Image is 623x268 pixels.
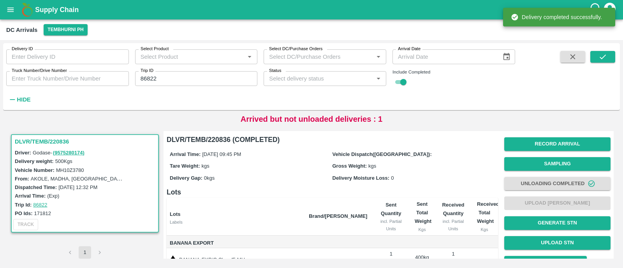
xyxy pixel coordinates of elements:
div: Kgs [477,226,492,233]
button: Select DC [44,24,87,35]
label: Delivery weight: [15,158,54,164]
h6: Lots [167,187,498,198]
span: 0 kgs [204,175,215,181]
label: MH10Z3780 [56,167,84,173]
img: weight [170,255,176,261]
button: Unloading Completed [504,177,611,191]
a: Supply Chain [35,4,589,15]
div: Kgs [415,226,429,233]
label: Trip Id: [15,202,32,208]
span: kgs [368,163,376,169]
h3: DLVR/TEMB/220836 [15,137,157,147]
label: Driver: [15,150,31,156]
span: Banana Export [170,239,303,248]
label: Arrival Date [398,46,421,52]
a: 86822 [33,202,47,208]
button: Open [373,74,384,84]
input: Arrival Date [392,49,496,64]
label: Vehicle Dispatch([GEOGRAPHIC_DATA]): [333,151,432,157]
label: Delivery ID [12,46,33,52]
label: Arrival Time: [15,193,46,199]
label: 171812 [34,210,51,216]
button: Open [245,52,255,62]
label: Gross Weight: [333,163,367,169]
input: Select delivery status [266,74,371,84]
label: Trip ID [141,68,153,74]
label: Tare Weight: [170,163,200,169]
button: page 1 [79,246,91,259]
b: Supply Chain [35,6,79,14]
b: Sent Total Weight [415,201,431,224]
label: Select Product [141,46,169,52]
label: (Exp) [47,193,59,199]
button: Generate STN [504,216,611,230]
nav: pagination navigation [63,246,107,259]
label: [DATE] 12:32 PM [58,184,97,190]
span: Godase - [33,150,85,156]
span: kgs [202,163,209,169]
button: Open [373,52,384,62]
label: 500 Kgs [55,158,72,164]
div: account of current user [603,2,617,18]
button: Record Arrival [504,137,611,151]
b: Received Quantity [442,202,464,216]
button: Sampling [504,157,611,171]
label: Arrival Time: [170,151,201,157]
button: Upload STN [504,236,611,250]
button: Hide [6,93,33,106]
label: Delivery Gap: [170,175,202,181]
div: Include Completed [392,68,515,75]
b: Brand/[PERSON_NAME] [309,213,367,219]
input: Select DC/Purchase Orders [266,52,361,62]
label: Dispatched Time: [15,184,57,190]
b: Lots [170,211,180,217]
img: logo [19,2,35,18]
div: incl. Partial Units [380,218,402,232]
b: Received Total Weight [477,201,499,224]
label: Truck Number/Drive Number [12,68,67,74]
div: DC Arrivals [6,25,37,35]
h6: DLVR/TEMB/220836 (COMPLETED) [167,134,498,145]
div: customer-support [589,3,603,17]
label: PO Ids: [15,210,33,216]
label: From: [15,176,29,182]
span: 0 [391,175,394,181]
div: incl. Partial Units [442,218,465,232]
div: Delivery completed successfully. [511,10,602,24]
label: Delivery Moisture Loss: [333,175,390,181]
input: Enter Trip ID [135,71,258,86]
div: Labels [170,219,303,226]
input: Enter Delivery ID [6,49,129,64]
label: Status [269,68,282,74]
b: Sent Quantity [381,202,401,216]
p: Arrived but not unloaded deliveries : 1 [241,113,383,125]
strong: Hide [17,96,30,103]
button: open drawer [2,1,19,19]
input: Select Product [137,52,243,62]
button: Choose date [499,49,514,64]
span: [DATE] 09:45 PM [202,151,241,157]
label: Select DC/Purchase Orders [269,46,322,52]
a: (9575280174) [53,150,84,156]
label: Vehicle Number: [15,167,55,173]
input: Enter Truck Number/Drive Number [6,71,129,86]
label: AKOLE, MADHA, [GEOGRAPHIC_DATA], [GEOGRAPHIC_DATA], [GEOGRAPHIC_DATA] [31,175,235,182]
